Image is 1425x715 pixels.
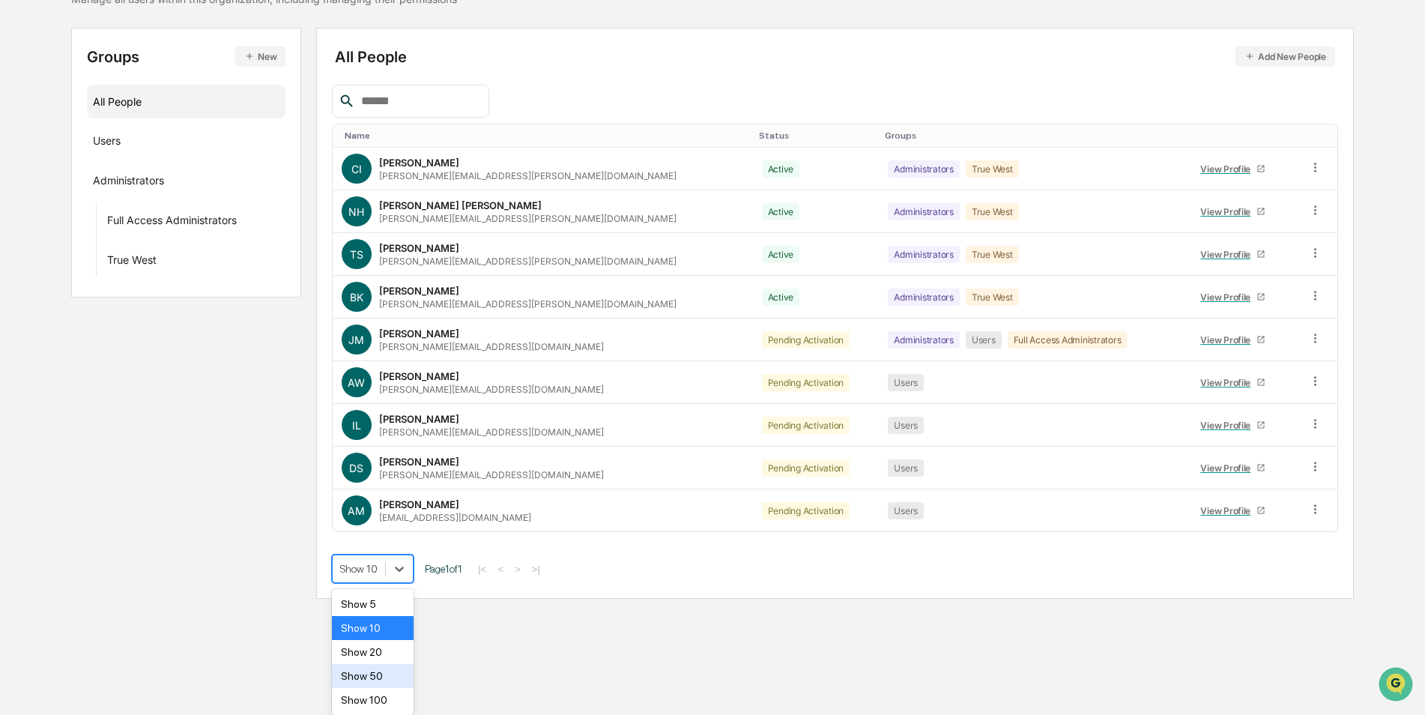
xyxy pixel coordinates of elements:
[255,119,273,137] button: Start new chat
[379,170,677,181] div: [PERSON_NAME][EMAIL_ADDRESS][PERSON_NAME][DOMAIN_NAME]
[379,199,542,211] div: [PERSON_NAME] [PERSON_NAME]
[15,115,42,142] img: 1746055101610-c473b297-6a78-478c-a979-82029cc54cd1
[1200,292,1256,303] div: View Profile
[379,242,459,254] div: [PERSON_NAME]
[493,563,508,576] button: <
[966,246,1019,263] div: True West
[93,89,279,114] div: All People
[1311,130,1331,141] div: Toggle SortBy
[885,130,1179,141] div: Toggle SortBy
[379,213,677,224] div: [PERSON_NAME][EMAIL_ADDRESS][PERSON_NAME][DOMAIN_NAME]
[379,285,459,297] div: [PERSON_NAME]
[235,46,285,67] button: New
[379,498,459,510] div: [PERSON_NAME]
[474,563,491,576] button: |<
[966,289,1019,306] div: True West
[348,205,364,218] span: NH
[762,203,800,220] div: Active
[1194,499,1272,522] a: View Profile
[51,130,190,142] div: We're available if you need us!
[888,246,960,263] div: Administrators
[379,456,459,468] div: [PERSON_NAME]
[349,462,363,474] span: DS
[888,160,960,178] div: Administrators
[888,374,924,391] div: Users
[107,253,157,271] div: True West
[379,413,459,425] div: [PERSON_NAME]
[93,174,164,192] div: Administrators
[30,189,97,204] span: Preclearance
[1235,46,1335,67] button: Add New People
[1377,666,1418,706] iframe: Open customer support
[966,331,1002,349] div: Users
[888,417,924,434] div: Users
[379,256,677,267] div: [PERSON_NAME][EMAIL_ADDRESS][PERSON_NAME][DOMAIN_NAME]
[762,160,800,178] div: Active
[888,459,924,477] div: Users
[1194,328,1272,352] a: View Profile
[379,512,531,523] div: [EMAIL_ADDRESS][DOMAIN_NAME]
[93,134,121,152] div: Users
[51,115,246,130] div: Start new chat
[510,563,525,576] button: >
[762,246,800,263] div: Active
[103,183,192,210] a: 🗄️Attestations
[332,592,414,616] div: Show 5
[350,291,363,304] span: BK
[1194,286,1272,309] a: View Profile
[379,370,459,382] div: [PERSON_NAME]
[106,253,181,265] a: Powered byPylon
[1200,334,1256,346] div: View Profile
[1194,243,1272,266] a: View Profile
[762,417,850,434] div: Pending Activation
[762,289,800,306] div: Active
[1194,157,1272,181] a: View Profile
[379,426,604,438] div: [PERSON_NAME][EMAIL_ADDRESS][DOMAIN_NAME]
[379,341,604,352] div: [PERSON_NAME][EMAIL_ADDRESS][DOMAIN_NAME]
[888,502,924,519] div: Users
[348,334,364,346] span: JM
[332,640,414,664] div: Show 20
[762,331,850,349] div: Pending Activation
[1200,462,1256,474] div: View Profile
[1200,206,1256,217] div: View Profile
[332,664,414,688] div: Show 50
[527,563,545,576] button: >|
[15,31,273,55] p: How can we help?
[759,130,874,141] div: Toggle SortBy
[888,203,960,220] div: Administrators
[30,217,94,232] span: Data Lookup
[1194,456,1272,480] a: View Profile
[352,419,361,432] span: IL
[1200,377,1256,388] div: View Profile
[1191,130,1293,141] div: Toggle SortBy
[1194,371,1272,394] a: View Profile
[1200,249,1256,260] div: View Profile
[332,616,414,640] div: Show 10
[124,189,186,204] span: Attestations
[425,563,462,575] span: Page 1 of 1
[109,190,121,202] div: 🗄️
[1194,414,1272,437] a: View Profile
[149,254,181,265] span: Pylon
[762,502,850,519] div: Pending Activation
[350,248,363,261] span: TS
[348,376,365,389] span: AW
[1200,163,1256,175] div: View Profile
[762,374,850,391] div: Pending Activation
[9,183,103,210] a: 🖐️Preclearance
[1200,505,1256,516] div: View Profile
[379,328,459,340] div: [PERSON_NAME]
[345,130,747,141] div: Toggle SortBy
[15,219,27,231] div: 🔎
[379,157,459,169] div: [PERSON_NAME]
[9,211,100,238] a: 🔎Data Lookup
[1194,200,1272,223] a: View Profile
[888,331,960,349] div: Administrators
[379,469,604,480] div: [PERSON_NAME][EMAIL_ADDRESS][DOMAIN_NAME]
[1008,331,1128,349] div: Full Access Administrators
[379,384,604,395] div: [PERSON_NAME][EMAIL_ADDRESS][DOMAIN_NAME]
[348,504,365,517] span: AM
